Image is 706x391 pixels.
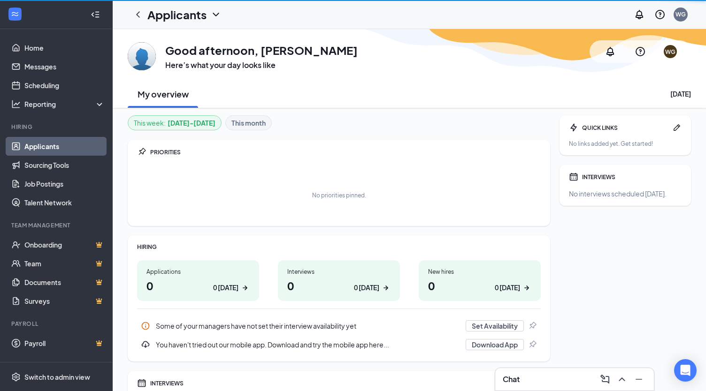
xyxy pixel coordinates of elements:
button: ChevronUp [614,372,629,387]
div: Some of your managers have not set their interview availability yet [137,316,541,335]
h1: Applicants [147,7,207,23]
div: Reporting [24,99,105,109]
svg: Minimize [633,374,645,385]
a: DocumentsCrown [24,273,105,292]
div: You haven't tried out our mobile app. Download and try the mobile app here... [137,335,541,354]
h2: My overview [138,88,189,100]
svg: Calendar [569,172,578,181]
div: 0 [DATE] [354,283,379,293]
svg: Info [141,321,150,331]
svg: Pen [672,123,682,132]
button: Download App [466,339,524,350]
a: New hires00 [DATE]ArrowRight [419,260,541,301]
div: No links added yet. Get started! [569,140,682,148]
svg: Notifications [605,46,616,57]
div: INTERVIEWS [582,173,682,181]
div: Applications [146,268,250,276]
svg: ArrowRight [381,283,391,293]
a: Sourcing Tools [24,156,105,174]
div: 0 [DATE] [495,283,520,293]
div: You haven't tried out our mobile app. Download and try the mobile app here... [156,340,460,349]
div: PRIORITIES [150,148,541,156]
h3: Here’s what your day looks like [165,60,358,70]
svg: WorkstreamLogo [10,9,20,19]
svg: ArrowRight [522,283,531,293]
div: Switch to admin view [24,372,90,382]
h1: 0 [428,278,531,293]
div: [DATE] [670,89,691,98]
div: This week : [134,118,215,128]
svg: QuestionInfo [635,46,646,57]
a: PayrollCrown [24,334,105,353]
b: [DATE] - [DATE] [168,118,215,128]
h1: 0 [287,278,391,293]
button: Set Availability [466,320,524,331]
svg: Calendar [137,378,146,388]
div: Payroll [11,320,103,328]
svg: QuestionInfo [654,9,666,20]
div: INTERVIEWS [150,379,541,387]
svg: ArrowRight [240,283,250,293]
img: Will Godek [128,42,156,70]
svg: Notifications [634,9,645,20]
div: WG [665,48,675,56]
div: Open Intercom Messenger [674,359,697,382]
div: New hires [428,268,531,276]
svg: Analysis [11,99,21,109]
a: Applicants [24,137,105,156]
svg: Collapse [91,10,100,19]
a: InfoSome of your managers have not set their interview availability yetSet AvailabilityPin [137,316,541,335]
svg: Pin [137,147,146,157]
div: Team Management [11,221,103,229]
div: QUICK LINKS [582,124,668,132]
div: Some of your managers have not set their interview availability yet [156,321,460,331]
div: No interviews scheduled [DATE]. [569,189,682,198]
svg: ChevronLeft [132,9,144,20]
div: Interviews [287,268,391,276]
h1: Good afternoon, [PERSON_NAME] [165,42,358,58]
a: Messages [24,57,105,76]
a: Applications00 [DATE]ArrowRight [137,260,259,301]
h3: Chat [503,374,520,384]
a: DownloadYou haven't tried out our mobile app. Download and try the mobile app here...Download AppPin [137,335,541,354]
b: This month [231,118,266,128]
div: WG [675,10,686,18]
a: Interviews00 [DATE]ArrowRight [278,260,400,301]
svg: ChevronUp [616,374,628,385]
div: HIRING [137,243,541,251]
h1: 0 [146,278,250,293]
svg: Pin [528,340,537,349]
button: ComposeMessage [598,372,613,387]
svg: Pin [528,321,537,331]
svg: Bolt [569,123,578,132]
a: Scheduling [24,76,105,95]
a: Job Postings [24,174,105,193]
svg: Download [141,340,150,349]
svg: ChevronDown [210,9,222,20]
svg: Settings [11,372,21,382]
div: 0 [DATE] [213,283,238,293]
a: OnboardingCrown [24,235,105,254]
div: Hiring [11,123,103,131]
svg: ComposeMessage [599,374,611,385]
div: No priorities pinned. [312,191,366,199]
a: Talent Network [24,193,105,212]
button: Minimize [631,372,646,387]
a: TeamCrown [24,254,105,273]
a: SurveysCrown [24,292,105,310]
a: Home [24,38,105,57]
